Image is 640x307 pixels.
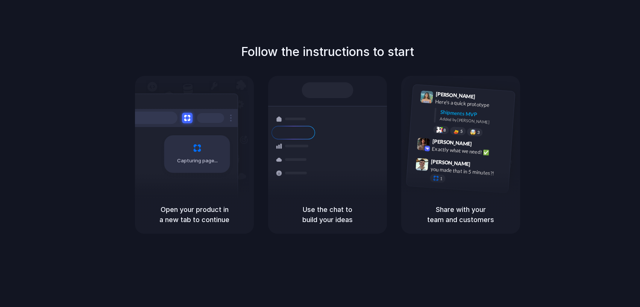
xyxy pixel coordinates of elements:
h5: Share with your team and customers [410,204,511,225]
div: Shipments MVP [440,108,510,120]
span: [PERSON_NAME] [435,90,475,101]
h5: Use the chat to build your ideas [277,204,378,225]
div: 🤯 [470,129,476,135]
span: Capturing page [177,157,219,165]
h5: Open your product in a new tab to continue [144,204,245,225]
span: 9:42 AM [474,141,490,150]
div: you made that in 5 minutes?! [430,165,505,178]
span: [PERSON_NAME] [432,137,472,148]
span: 9:47 AM [473,161,488,170]
span: 9:41 AM [478,93,493,102]
span: 1 [440,177,443,181]
div: Added by [PERSON_NAME] [440,116,509,127]
h1: Follow the instructions to start [241,43,414,61]
span: 5 [460,129,463,133]
div: Here's a quick prototype [435,97,510,110]
div: Exactly what we need! ✅ [432,145,507,157]
span: 3 [477,130,480,134]
span: 8 [443,128,446,132]
span: [PERSON_NAME] [431,157,471,168]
